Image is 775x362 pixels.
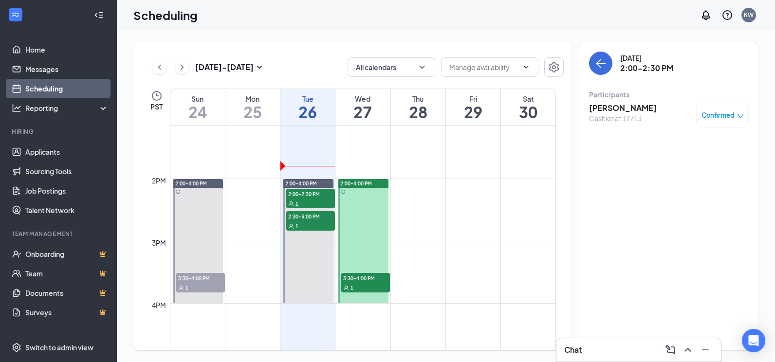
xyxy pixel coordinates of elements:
input: Manage availability [449,62,518,72]
a: August 27, 2025 [335,89,390,125]
div: Reporting [25,103,109,113]
h1: Scheduling [133,7,198,23]
svg: Sync [341,189,346,194]
button: Settings [544,57,564,77]
span: 1 [185,285,188,291]
a: Home [25,40,109,59]
svg: SmallChevronDown [254,61,265,73]
svg: ChevronDown [522,63,530,71]
div: Thu [391,94,445,104]
span: 1 [351,285,353,291]
svg: Sync [176,189,181,194]
span: down [737,113,744,120]
span: 3:30-4:00 PM [341,273,390,283]
span: 1 [295,223,298,230]
h1: 29 [446,104,500,120]
a: August 25, 2025 [225,89,280,125]
div: Team Management [12,230,107,238]
div: Mon [225,94,280,104]
span: 3:30-4:00 PM [176,273,225,283]
div: Tue [280,94,335,104]
a: SurveysCrown [25,303,109,322]
svg: User [288,201,294,207]
a: August 30, 2025 [501,89,555,125]
svg: WorkstreamLogo [11,10,20,19]
a: Talent Network [25,200,109,220]
div: Fri [446,94,500,104]
a: Messages [25,59,109,79]
div: Cashier at 12713 [589,113,657,123]
span: 1 [295,200,298,207]
svg: Minimize [700,344,711,356]
svg: User [178,285,184,291]
span: PST [150,102,163,111]
svg: ChevronRight [177,61,187,73]
div: 3pm [150,237,168,248]
div: [DATE] [620,53,673,63]
a: Applicants [25,142,109,162]
h1: 28 [391,104,445,120]
svg: User [288,223,294,229]
span: 2:00-4:00 PM [285,180,317,187]
span: 2:00-4:00 PM [175,180,207,187]
a: Job Postings [25,181,109,200]
h3: [DATE] - [DATE] [195,62,254,72]
div: Wed [335,94,390,104]
button: Minimize [698,342,713,358]
h3: 2:00-2:30 PM [620,63,673,73]
svg: Clock [151,90,163,102]
svg: Settings [12,343,21,352]
div: Sat [501,94,555,104]
div: Open Intercom Messenger [742,329,765,352]
span: 2:00-2:30 PM [286,189,335,199]
a: DocumentsCrown [25,283,109,303]
button: ChevronLeft [152,60,167,74]
a: August 29, 2025 [446,89,500,125]
svg: QuestionInfo [721,9,733,21]
button: All calendarsChevronDown [348,57,435,77]
a: OnboardingCrown [25,244,109,264]
span: 2:00-4:00 PM [340,180,372,187]
svg: ComposeMessage [664,344,676,356]
svg: Collapse [94,10,104,20]
svg: ArrowLeft [595,57,607,69]
svg: ChevronUp [682,344,694,356]
svg: ChevronLeft [155,61,165,73]
span: 2:30-3:00 PM [286,211,335,221]
button: ChevronUp [680,342,696,358]
div: KW [744,11,754,19]
a: Sourcing Tools [25,162,109,181]
h1: 30 [501,104,555,120]
div: Switch to admin view [25,343,93,352]
svg: ChevronDown [417,62,427,72]
a: August 28, 2025 [391,89,445,125]
div: Hiring [12,127,107,136]
svg: Analysis [12,103,21,113]
svg: Settings [548,61,560,73]
svg: Notifications [700,9,712,21]
div: Sun [170,94,225,104]
h1: 25 [225,104,280,120]
button: back-button [589,52,612,75]
h1: 26 [280,104,335,120]
button: ChevronRight [175,60,189,74]
div: Participants [589,90,749,99]
a: Scheduling [25,79,109,98]
span: Confirmed [701,110,735,120]
div: 4pm [150,300,168,310]
a: August 24, 2025 [170,89,225,125]
a: August 26, 2025 [280,89,335,125]
svg: User [343,285,349,291]
h1: 24 [170,104,225,120]
a: TeamCrown [25,264,109,283]
div: 2pm [150,175,168,186]
h3: Chat [564,344,582,355]
h1: 27 [335,104,390,120]
h3: [PERSON_NAME] [589,103,657,113]
button: ComposeMessage [663,342,678,358]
